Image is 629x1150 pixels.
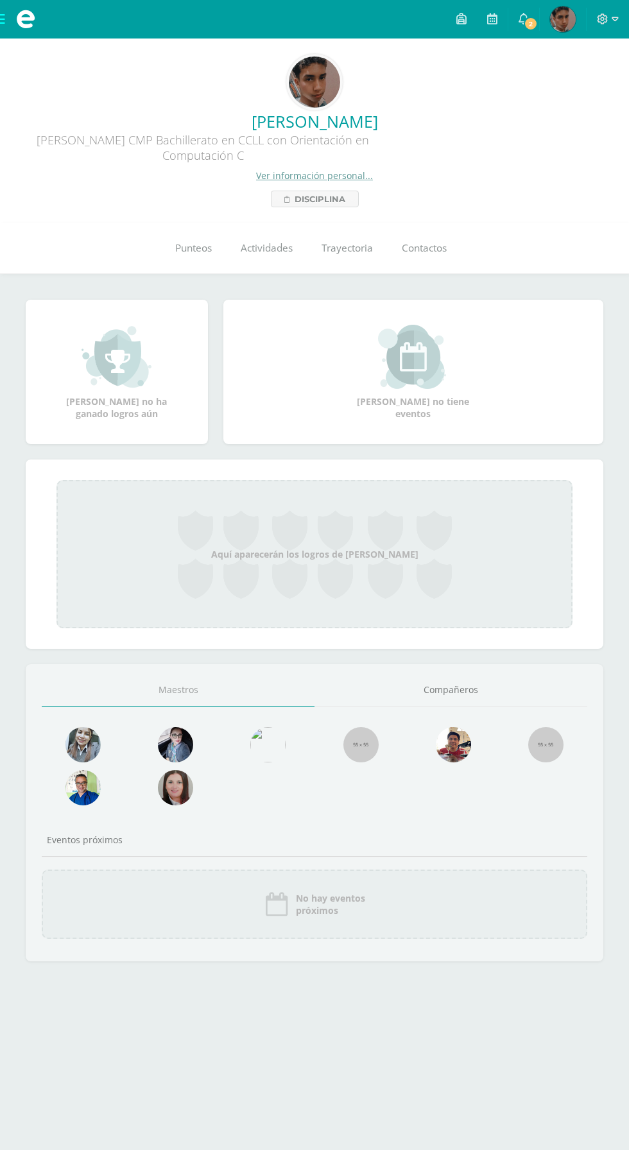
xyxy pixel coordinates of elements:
span: 2 [524,17,538,31]
img: 10741f48bcca31577cbcd80b61dad2f3.png [65,770,101,805]
a: Contactos [387,223,461,274]
a: Punteos [160,223,226,274]
span: Actividades [241,241,293,255]
img: 55x55 [343,727,379,762]
img: 67c3d6f6ad1c930a517675cdc903f95f.png [158,770,193,805]
img: 9f0756336bf76ef3afc8cadeb96d1fce.png [550,6,576,32]
img: event_icon.png [264,891,289,917]
span: No hay eventos próximos [296,892,365,916]
a: Trayectoria [307,223,387,274]
div: Aquí aparecerán los logros de [PERSON_NAME] [56,480,573,628]
a: Disciplina [271,191,359,207]
img: 45bd7986b8947ad7e5894cbc9b781108.png [65,727,101,762]
img: achievement_small.png [82,325,151,389]
img: b8baad08a0802a54ee139394226d2cf3.png [158,727,193,762]
span: Trayectoria [322,241,373,255]
a: Maestros [42,674,314,707]
span: Punteos [175,241,212,255]
img: 11152eb22ca3048aebc25a5ecf6973a7.png [436,727,471,762]
div: Eventos próximos [42,834,587,846]
a: Compañeros [314,674,587,707]
a: Actividades [226,223,307,274]
span: Contactos [402,241,447,255]
div: [PERSON_NAME] no tiene eventos [349,325,478,420]
a: [PERSON_NAME] [10,110,619,132]
span: Disciplina [295,191,345,207]
img: 55x55 [528,727,564,762]
div: [PERSON_NAME] no ha ganado logros aún [53,325,181,420]
a: Ver información personal... [256,169,373,182]
img: c25c8a4a46aeab7e345bf0f34826bacf.png [250,727,286,762]
div: [PERSON_NAME] CMP Bachillerato en CCLL con Orientación en Computación C [10,132,395,169]
img: ef2a102ca6f3fdb3845743509d8d1b3f.png [289,56,340,108]
img: event_small.png [378,325,448,389]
